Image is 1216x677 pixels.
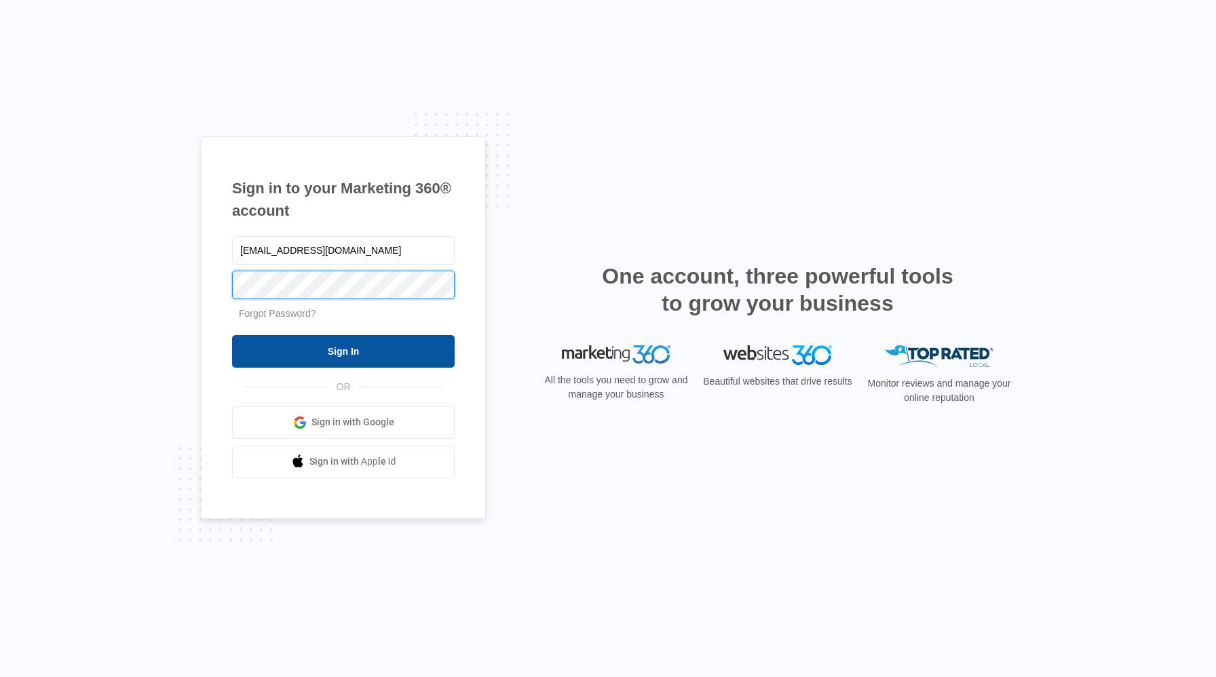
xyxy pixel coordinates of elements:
[540,373,692,402] p: All the tools you need to grow and manage your business
[702,374,854,389] p: Beautiful websites that drive results
[723,345,832,365] img: Websites 360
[327,380,360,394] span: OR
[863,376,1015,405] p: Monitor reviews and manage your online reputation
[239,308,316,319] a: Forgot Password?
[311,415,394,429] span: Sign in with Google
[232,406,455,439] a: Sign in with Google
[232,236,455,265] input: Email
[598,263,957,317] h2: One account, three powerful tools to grow your business
[562,345,670,364] img: Marketing 360
[232,177,455,222] h1: Sign in to your Marketing 360® account
[309,454,396,469] span: Sign in with Apple Id
[885,345,993,368] img: Top Rated Local
[232,335,455,368] input: Sign In
[232,446,455,478] a: Sign in with Apple Id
